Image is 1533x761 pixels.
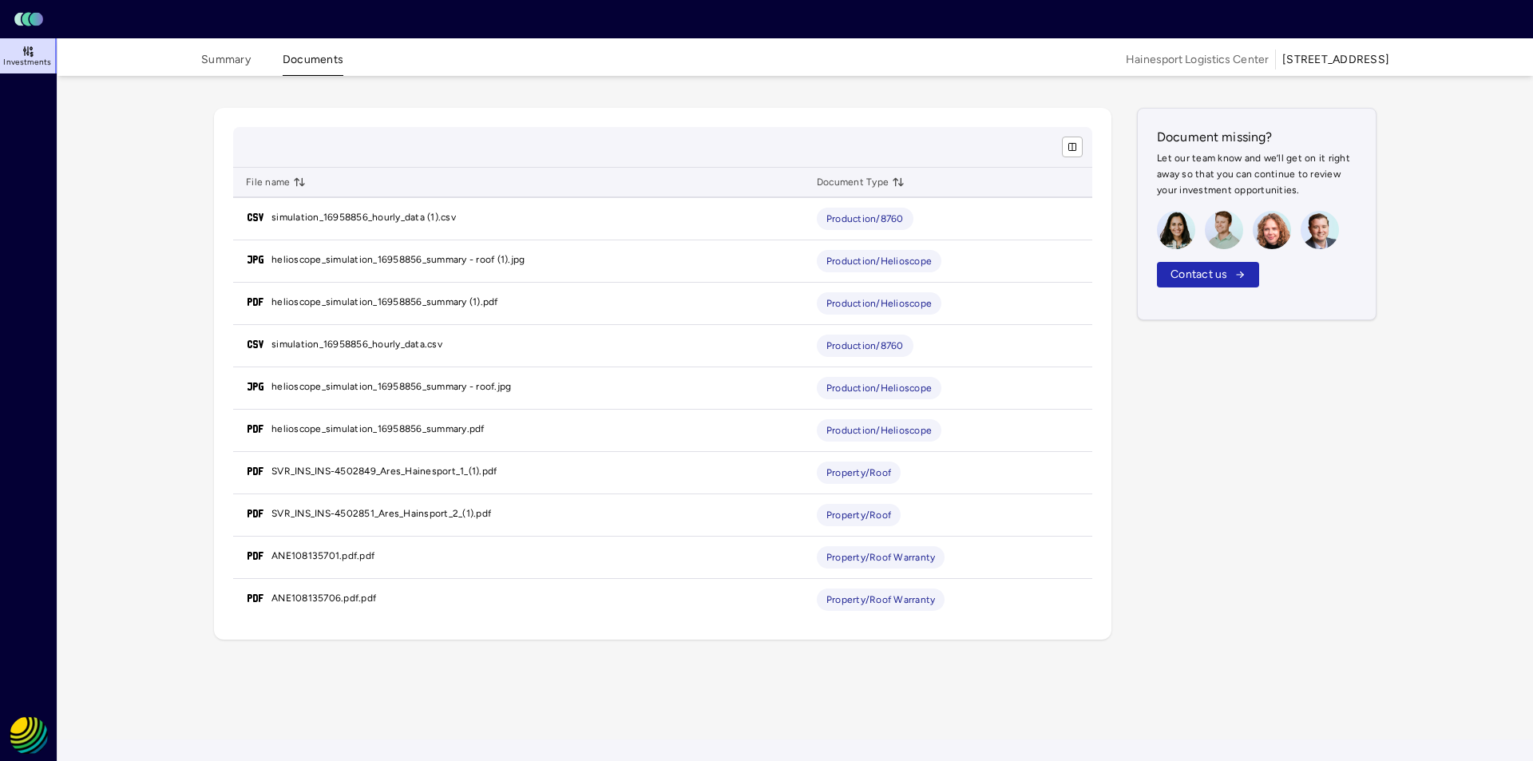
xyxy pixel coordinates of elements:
a: helioscope_simulation_16958856_summary (1).pdf [271,294,498,310]
h2: Document missing? [1157,128,1357,150]
span: Property/Roof Warranty [826,549,936,565]
img: REC Solar [10,716,48,755]
a: simulation_16958856_hourly_data.csv [271,336,442,352]
span: Production/Helioscope [826,380,932,396]
button: Contact us [1157,262,1259,287]
span: File name [246,174,306,190]
button: Documents [283,51,343,76]
span: Hainesport Logistics Center [1126,51,1269,69]
span: Document Type [817,174,905,190]
span: Production/Helioscope [826,422,932,438]
span: Production/8760 [826,211,904,227]
div: [STREET_ADDRESS] [1282,51,1389,69]
button: toggle sorting [293,176,306,188]
button: Summary [201,51,251,76]
a: ANE108135706.pdf.pdf [271,590,376,606]
a: Contact us [1157,261,1259,287]
a: ANE108135701.pdf.pdf [271,548,374,564]
span: Contact us [1171,266,1228,283]
span: Investments [3,57,51,67]
span: Property/Roof [826,465,891,481]
a: SVR_INS_INS-4502851_Ares_Hainsport_2_(1).pdf [271,505,491,521]
span: Production/8760 [826,338,904,354]
a: SVR_INS_INS-4502849_Ares_Hainesport_1_(1).pdf [271,463,497,479]
span: Production/Helioscope [826,253,932,269]
p: Let our team know and we’ll get on it right away so that you can continue to review your investme... [1157,150,1357,198]
div: tabs [201,42,343,76]
button: show/hide columns [1062,137,1083,157]
span: Property/Roof Warranty [826,592,936,608]
a: helioscope_simulation_16958856_summary - roof.jpg [271,379,511,394]
a: helioscope_simulation_16958856_summary.pdf [271,421,485,437]
span: Production/Helioscope [826,295,932,311]
a: simulation_16958856_hourly_data (1).csv [271,209,456,225]
a: helioscope_simulation_16958856_summary - roof (1).jpg [271,252,525,268]
button: toggle sorting [892,176,905,188]
span: Property/Roof [826,507,891,523]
